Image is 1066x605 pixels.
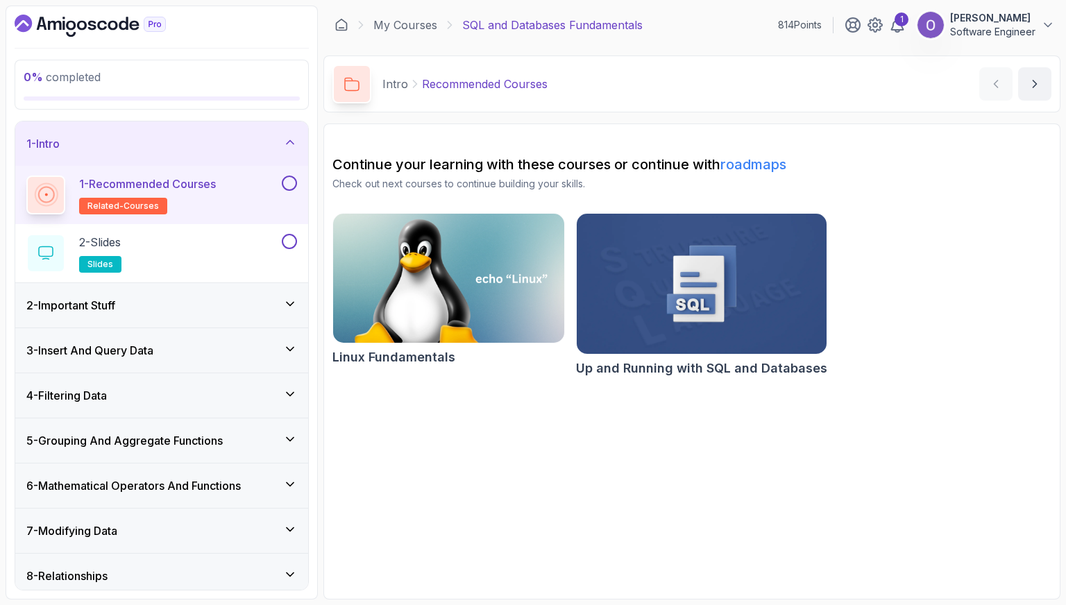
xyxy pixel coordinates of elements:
button: 2-Important Stuff [15,283,308,327]
a: Dashboard [335,18,348,32]
p: 814 Points [778,18,822,32]
button: user profile image[PERSON_NAME]Software Engineer [917,11,1055,39]
button: 1-Recommended Coursesrelated-courses [26,176,297,214]
a: 1 [889,17,906,33]
span: related-courses [87,201,159,212]
img: Up and Running with SQL and Databases card [577,214,827,354]
h2: Up and Running with SQL and Databases [576,359,827,378]
span: completed [24,70,101,84]
p: [PERSON_NAME] [950,11,1035,25]
p: 1 - Recommended Courses [79,176,216,192]
a: Linux Fundamentals cardLinux Fundamentals [332,213,565,367]
h3: 6 - Mathematical Operators And Functions [26,477,241,494]
p: Check out next courses to continue building your skills. [332,177,1051,191]
img: Linux Fundamentals card [333,214,564,343]
h2: Continue your learning with these courses or continue with [332,155,1051,174]
button: 3-Insert And Query Data [15,328,308,373]
p: Recommended Courses [422,76,548,92]
button: 7-Modifying Data [15,509,308,553]
button: next content [1018,67,1051,101]
h3: 1 - Intro [26,135,60,152]
img: user profile image [917,12,944,38]
p: 2 - Slides [79,234,121,250]
button: 6-Mathematical Operators And Functions [15,463,308,508]
p: Software Engineer [950,25,1035,39]
button: previous content [979,67,1013,101]
span: 0 % [24,70,43,84]
div: 1 [895,12,908,26]
button: 8-Relationships [15,554,308,598]
button: 1-Intro [15,121,308,166]
h3: 5 - Grouping And Aggregate Functions [26,432,223,449]
h2: Linux Fundamentals [332,348,455,367]
a: roadmaps [720,156,786,173]
h3: 3 - Insert And Query Data [26,342,153,359]
a: Dashboard [15,15,198,37]
a: My Courses [373,17,437,33]
h3: 8 - Relationships [26,568,108,584]
h3: 2 - Important Stuff [26,297,115,314]
a: Up and Running with SQL and Databases cardUp and Running with SQL and Databases [576,213,827,378]
p: SQL and Databases Fundamentals [462,17,643,33]
span: slides [87,259,113,270]
p: Intro [382,76,408,92]
h3: 4 - Filtering Data [26,387,107,404]
button: 2-Slidesslides [26,234,297,273]
button: 5-Grouping And Aggregate Functions [15,418,308,463]
h3: 7 - Modifying Data [26,522,117,539]
button: 4-Filtering Data [15,373,308,418]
